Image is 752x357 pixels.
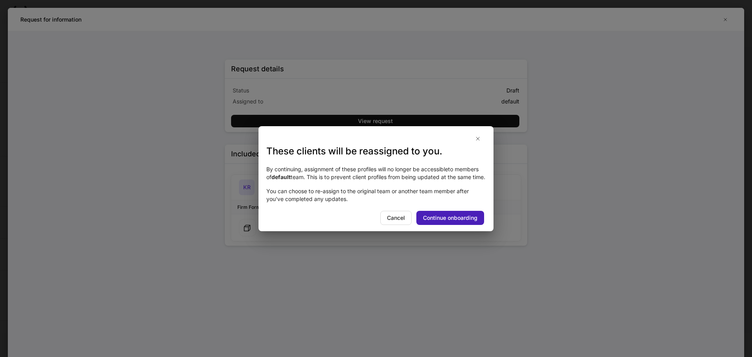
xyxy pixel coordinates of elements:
h3: These clients will be reassigned to you. [266,145,486,158]
div: Cancel [387,214,405,222]
p: By continuing, assignment of these profiles will no longer be accessible to members of team . Thi... [266,165,486,181]
div: Continue onboarding [423,214,477,222]
button: Cancel [380,211,412,225]
strong: default [271,174,291,180]
button: Continue onboarding [416,211,484,225]
p: You can choose to re-assign to the original team or another team member after you've completed an... [266,187,486,203]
